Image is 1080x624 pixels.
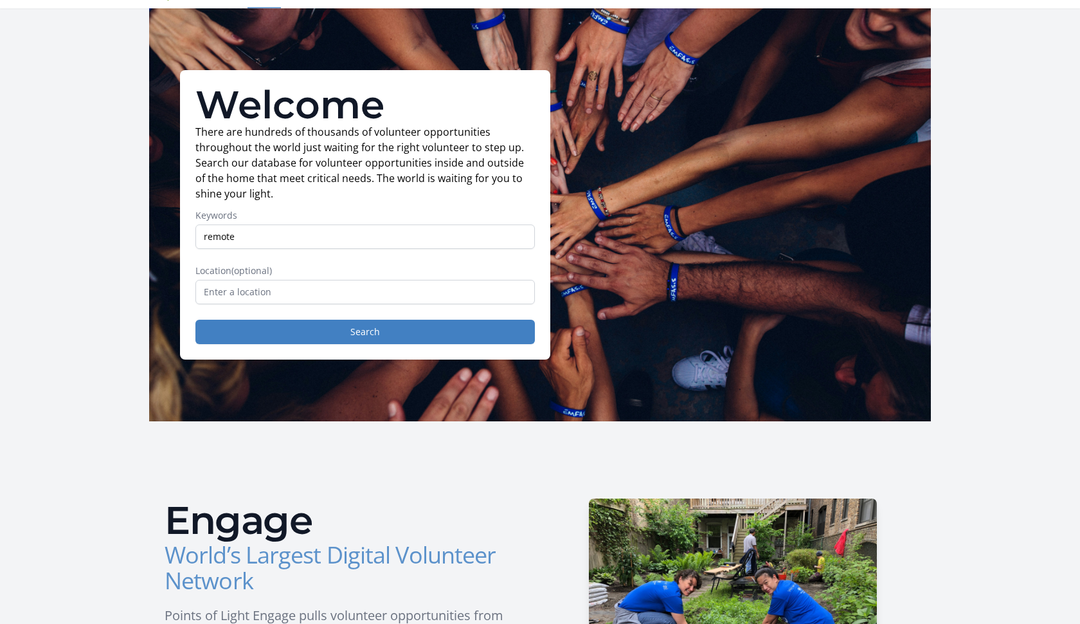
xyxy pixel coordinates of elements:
[195,86,535,124] h1: Welcome
[195,280,535,304] input: Enter a location
[195,124,535,201] p: There are hundreds of thousands of volunteer opportunities throughout the world just waiting for ...
[195,264,535,277] label: Location
[195,209,535,222] label: Keywords
[195,320,535,344] button: Search
[165,542,530,594] h3: World’s Largest Digital Volunteer Network
[165,501,530,540] h2: Engage
[231,264,272,277] span: (optional)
